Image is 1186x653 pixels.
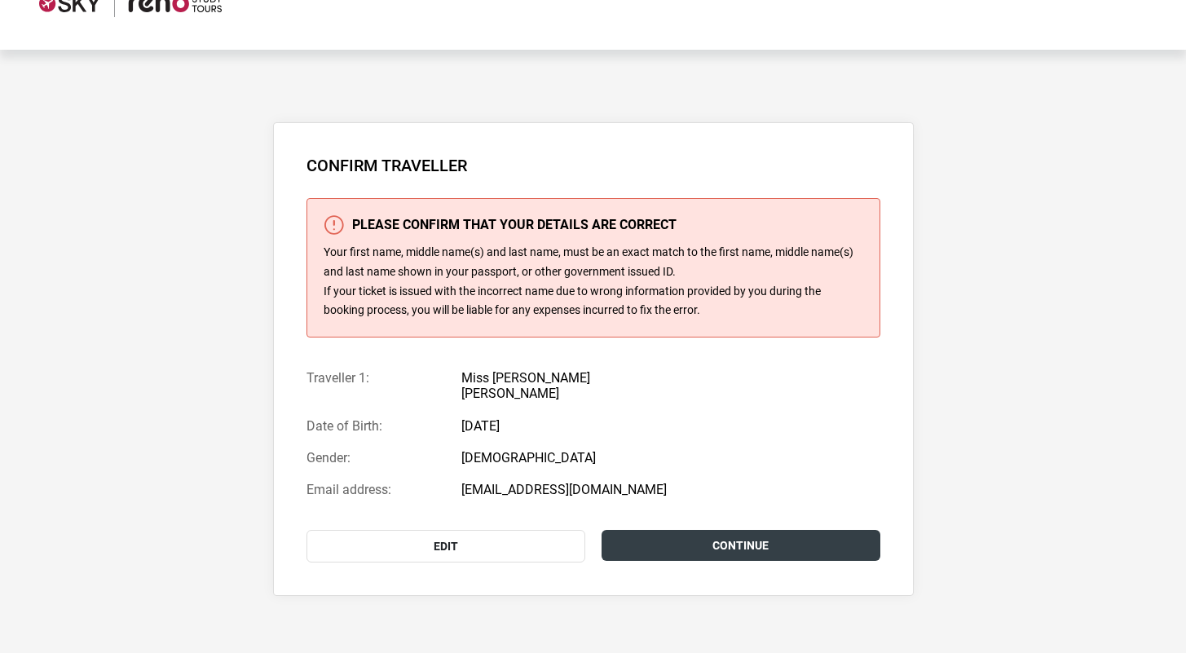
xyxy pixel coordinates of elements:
[306,482,445,497] span: Email address:
[306,530,585,563] button: Edit
[306,418,445,434] span: Date of Birth:
[306,370,445,386] span: Traveller 1:
[461,418,755,434] p: [DATE]
[306,156,880,175] h2: Confirm Traveller
[461,370,677,401] p: Miss [PERSON_NAME] [PERSON_NAME]
[306,450,445,465] span: Gender:
[602,530,880,561] a: Continue
[324,243,863,320] p: Your first name, middle name(s) and last name, must be an exact match to the first name, middle n...
[461,450,755,465] p: [DEMOGRAPHIC_DATA]
[324,215,863,235] h3: Please confirm that your details are correct
[461,482,755,497] p: [EMAIL_ADDRESS][DOMAIN_NAME]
